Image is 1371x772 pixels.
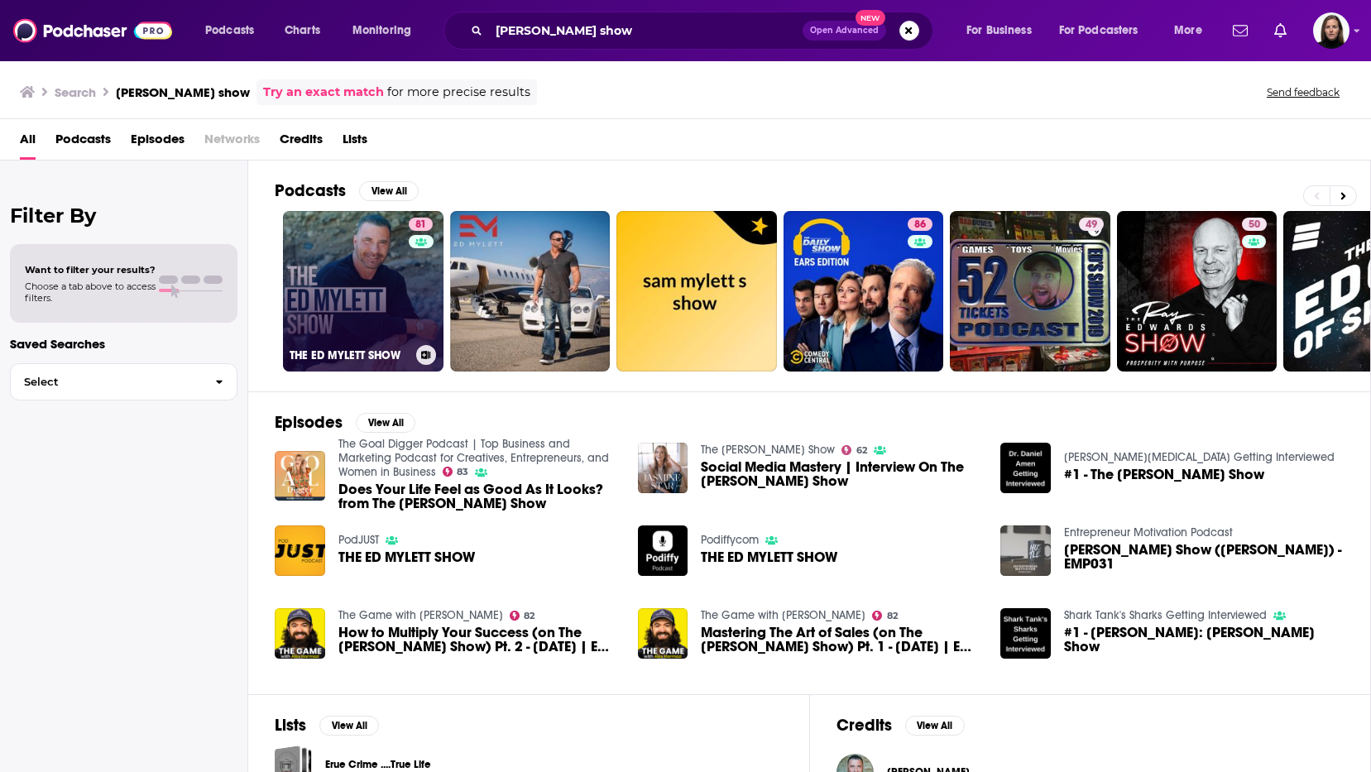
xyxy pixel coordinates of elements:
[10,363,237,400] button: Select
[524,612,534,620] span: 82
[338,608,503,622] a: The Game with Alex Hormozi
[701,460,980,488] a: Social Media Mastery | Interview On The Ed Mylett Show
[359,181,419,201] button: View All
[275,451,325,501] img: Does Your Life Feel as Good As It Looks? from The Ed Mylett Show
[1064,626,1344,654] a: #1 - Daymond John: Ed Mylett Show
[194,17,276,44] button: open menu
[856,10,885,26] span: New
[701,626,980,654] span: Mastering The Art of Sales (on The [PERSON_NAME] Show) Pt. 1 - [DATE] | Ep 652
[701,533,759,547] a: Podiffycom
[341,17,433,44] button: open menu
[338,550,475,564] span: THE ED MYLETT SHOW
[338,437,609,479] a: The Goal Digger Podcast | Top Business and Marketing Podcast for Creatives, Entrepreneurs, and Wo...
[409,218,433,231] a: 81
[1048,17,1162,44] button: open menu
[1162,17,1223,44] button: open menu
[810,26,879,35] span: Open Advanced
[290,348,410,362] h3: THE ED MYLETT SHOW
[638,525,688,576] img: THE ED MYLETT SHOW
[319,716,379,736] button: View All
[908,218,932,231] a: 86
[1064,608,1267,622] a: Shark Tank's Sharks Getting Interviewed
[1064,468,1264,482] span: #1 - The [PERSON_NAME] Show
[280,126,323,160] a: Credits
[275,412,415,433] a: EpisodesView All
[275,412,343,433] h2: Episodes
[803,21,886,41] button: Open AdvancedNew
[1242,218,1267,231] a: 50
[966,19,1032,42] span: For Business
[204,126,260,160] span: Networks
[275,715,379,736] a: ListsView All
[914,217,926,233] span: 86
[701,608,865,622] a: The Game with Alex Hormozi
[638,608,688,659] img: Mastering The Art of Sales (on The Ed Mylett Show) Pt. 1 - Oct. ‘23 | Ep 652
[263,83,384,102] a: Try an exact match
[1313,12,1349,49] span: Logged in as BevCat3
[701,443,835,457] a: The Jasmine Star Show
[1059,19,1139,42] span: For Podcasters
[283,211,443,372] a: 81THE ED MYLETT SHOW
[1086,217,1097,233] span: 49
[338,533,379,547] a: PodJUST
[338,482,618,511] span: Does Your Life Feel as Good As It Looks? from The [PERSON_NAME] Show
[25,264,156,276] span: Want to filter your results?
[275,715,306,736] h2: Lists
[955,17,1052,44] button: open menu
[1174,19,1202,42] span: More
[352,19,411,42] span: Monitoring
[275,525,325,576] img: THE ED MYLETT SHOW
[638,443,688,493] a: Social Media Mastery | Interview On The Ed Mylett Show
[1064,450,1335,464] a: Dr. Daniel Amen Getting Interviewed
[489,17,803,44] input: Search podcasts, credits, & more...
[1064,543,1344,571] span: [PERSON_NAME] Show ([PERSON_NAME]) - EMP031
[1226,17,1254,45] a: Show notifications dropdown
[343,126,367,160] a: Lists
[1000,443,1051,493] img: #1 - The Ed Mylett Show
[1064,626,1344,654] span: #1 - [PERSON_NAME]: [PERSON_NAME] Show
[701,626,980,654] a: Mastering The Art of Sales (on The Ed Mylett Show) Pt. 1 - Oct. ‘23 | Ep 652
[285,19,320,42] span: Charts
[338,626,618,654] a: How to Multiply Your Success (on The Ed Mylett Show) Pt. 2 - Oct. ‘23 | Ep 655
[1313,12,1349,49] button: Show profile menu
[1064,525,1233,539] a: Entrepreneur Motivation Podcast
[338,482,618,511] a: Does Your Life Feel as Good As It Looks? from The Ed Mylett Show
[55,84,96,100] h3: Search
[1079,218,1104,231] a: 49
[837,715,965,736] a: CreditsView All
[274,17,330,44] a: Charts
[701,550,837,564] span: THE ED MYLETT SHOW
[1313,12,1349,49] img: User Profile
[510,611,535,621] a: 82
[13,15,172,46] img: Podchaser - Follow, Share and Rate Podcasts
[356,413,415,433] button: View All
[10,204,237,228] h2: Filter By
[25,281,156,304] span: Choose a tab above to access filters.
[784,211,944,372] a: 86
[1249,217,1260,233] span: 50
[1064,543,1344,571] a: Ed Mylett Show (Ed Mylett) - EMP031
[1117,211,1278,372] a: 50
[1064,468,1264,482] a: #1 - The Ed Mylett Show
[1000,525,1051,576] img: Ed Mylett Show (Ed Mylett) - EMP031
[837,715,892,736] h2: Credits
[1268,17,1293,45] a: Show notifications dropdown
[387,83,530,102] span: for more precise results
[856,447,867,454] span: 62
[443,467,469,477] a: 83
[55,126,111,160] span: Podcasts
[275,608,325,659] img: How to Multiply Your Success (on The Ed Mylett Show) Pt. 2 - Oct. ‘23 | Ep 655
[20,126,36,160] a: All
[950,211,1110,372] a: 49
[905,716,965,736] button: View All
[1262,85,1345,99] button: Send feedback
[205,19,254,42] span: Podcasts
[338,626,618,654] span: How to Multiply Your Success (on The [PERSON_NAME] Show) Pt. 2 - [DATE] | Ep 655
